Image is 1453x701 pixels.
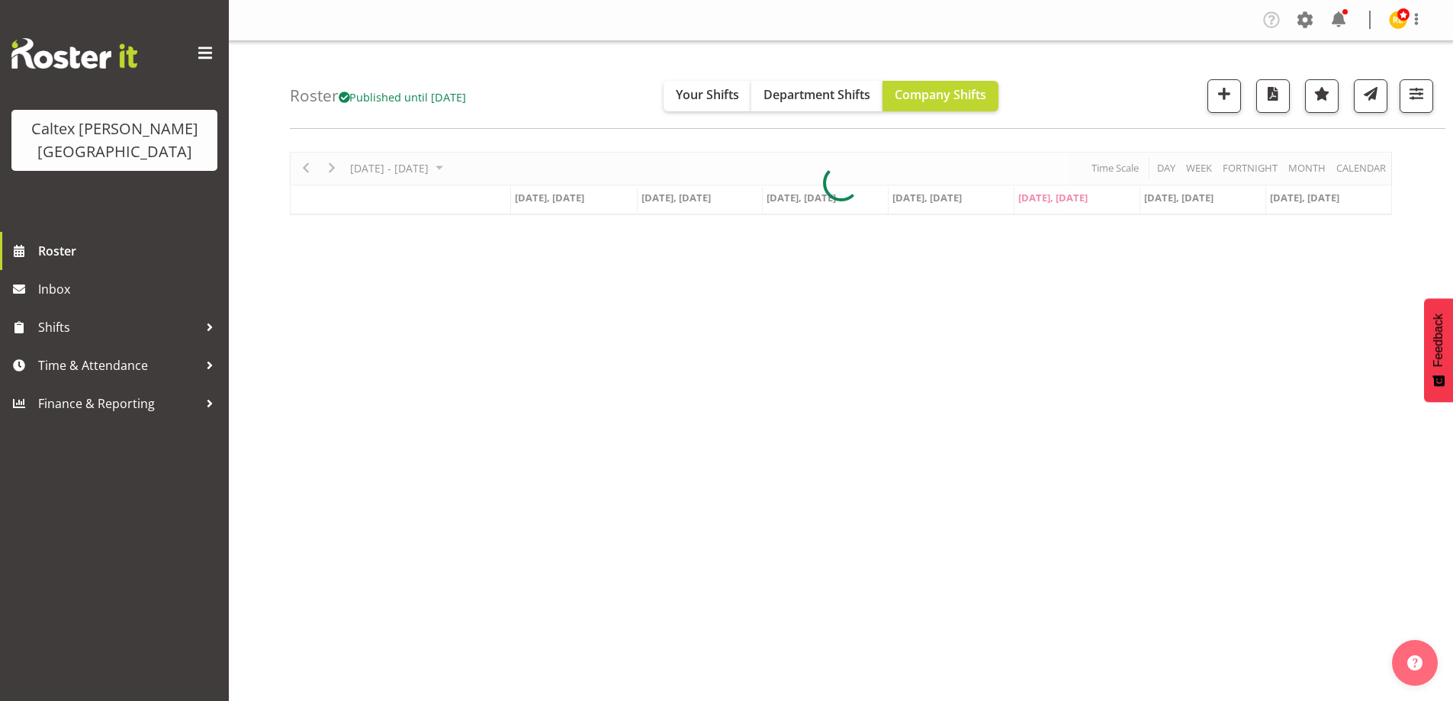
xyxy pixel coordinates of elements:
span: Roster [38,240,221,262]
button: Company Shifts [882,81,998,111]
span: Inbox [38,278,221,301]
span: Company Shifts [895,86,986,103]
div: Caltex [PERSON_NAME][GEOGRAPHIC_DATA] [27,117,202,163]
button: Highlight an important date within the roster. [1305,79,1339,113]
span: Department Shifts [763,86,870,103]
img: Rosterit website logo [11,38,137,69]
button: Add a new shift [1207,79,1241,113]
h4: Roster [290,87,467,105]
span: Finance & Reporting [38,392,198,415]
span: Feedback [1432,314,1445,367]
span: Published until [DATE] [339,89,467,105]
img: help-xxl-2.png [1407,655,1422,670]
span: Shifts [38,316,198,339]
button: Send a list of all shifts for the selected filtered period to all rostered employees. [1354,79,1387,113]
button: Filter Shifts [1400,79,1433,113]
span: Your Shifts [676,86,739,103]
button: Your Shifts [664,81,751,111]
span: Time & Attendance [38,354,198,377]
button: Feedback - Show survey [1424,298,1453,402]
button: Download a PDF of the roster according to the set date range. [1256,79,1290,113]
img: reece-lewis10949.jpg [1389,11,1407,29]
button: Department Shifts [751,81,882,111]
